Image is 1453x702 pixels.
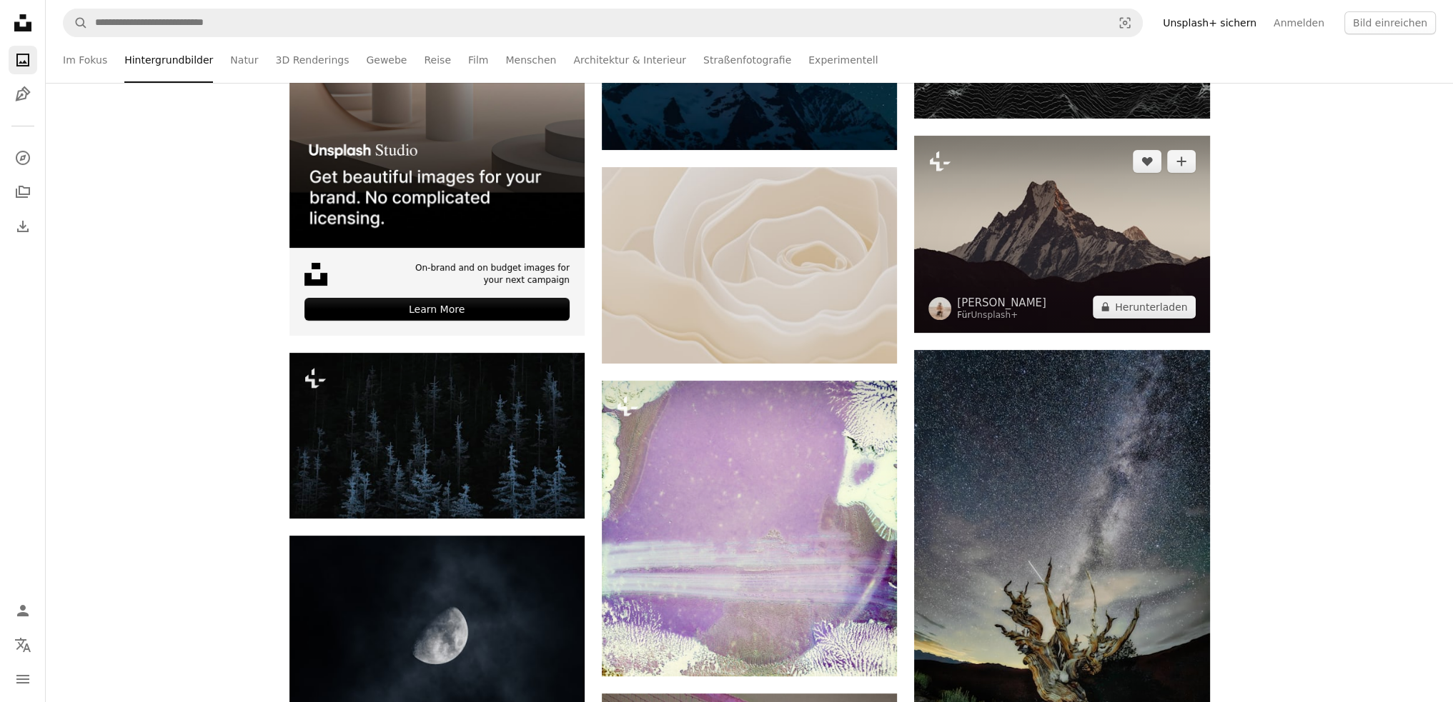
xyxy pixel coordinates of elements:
[703,37,791,83] a: Straßenfotografie
[573,37,686,83] a: Architektur & Interieur
[808,37,878,83] a: Experimentell
[304,298,570,321] div: Learn More
[914,564,1209,577] a: Uralter Baum hebt sich gegen den sternenklaren Nachthimmel ab.
[9,631,37,659] button: Sprache
[928,297,951,320] img: Zum Profil von Daniele Franchi
[289,353,585,518] img: Ein Wald mit vielen hohen Bäumen
[602,167,897,363] img: Nahaufnahme einer zarten cremefarbenen Rose
[304,263,327,286] img: file-1631678316303-ed18b8b5cb9cimage
[64,9,88,36] button: Unsplash suchen
[505,37,556,83] a: Menschen
[9,596,37,625] a: Anmelden / Registrieren
[602,259,897,271] a: Nahaufnahme einer zarten cremefarbenen Rose
[1108,9,1142,36] button: Visuelle Suche
[289,429,585,442] a: Ein Wald mit vielen hohen Bäumen
[9,178,37,206] a: Kollektionen
[424,37,451,83] a: Reise
[602,381,897,676] img: Abstrakte Kunst zeigt ein lila-weißes Design.
[1344,11,1436,34] button: Bild einreichen
[9,144,37,172] a: Entdecken
[914,227,1209,240] a: Der Gipfel eines Berges zeichnet sich als Silhouette vor einem grauen Himmel ab
[407,262,570,286] span: On-brand and on budget images for your next campaign
[230,37,258,83] a: Natur
[63,37,107,83] a: Im Fokus
[9,9,37,40] a: Startseite — Unsplash
[289,627,585,640] a: Eine Mondsichel leuchtet hell am Nachthimmel.
[957,310,1046,321] div: Für
[468,37,488,83] a: Film
[63,9,1143,37] form: Finden Sie Bildmaterial auf der ganzen Webseite
[9,46,37,74] a: Fotos
[1093,296,1195,319] button: Herunterladen
[9,665,37,693] button: Menü
[9,212,37,241] a: Bisherige Downloads
[1154,11,1265,34] a: Unsplash+ sichern
[275,37,349,83] a: 3D Renderings
[1167,150,1196,173] button: Zu Kollektion hinzufügen
[1133,150,1161,173] button: Gefällt mir
[9,80,37,109] a: Grafiken
[957,296,1046,310] a: [PERSON_NAME]
[914,136,1209,332] img: Der Gipfel eines Berges zeichnet sich als Silhouette vor einem grauen Himmel ab
[971,310,1018,320] a: Unsplash+
[602,522,897,535] a: Abstrakte Kunst zeigt ein lila-weißes Design.
[366,37,407,83] a: Gewebe
[1265,11,1333,34] a: Anmelden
